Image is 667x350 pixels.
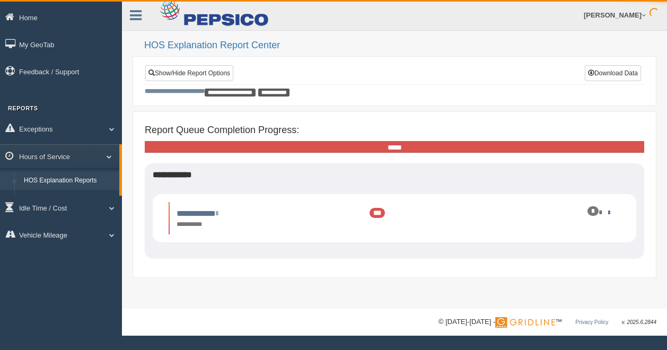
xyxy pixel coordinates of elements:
a: Show/Hide Report Options [145,65,233,81]
span: v. 2025.6.2844 [622,319,656,325]
button: Download Data [585,65,641,81]
a: HOS Violation Audit Reports [19,190,119,209]
h4: Report Queue Completion Progress: [145,125,644,136]
h2: HOS Explanation Report Center [144,40,656,51]
a: HOS Explanation Reports [19,171,119,190]
div: © [DATE]-[DATE] - ™ [438,317,656,328]
li: Expand [169,202,620,234]
img: Gridline [495,317,555,328]
a: Privacy Policy [575,319,608,325]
